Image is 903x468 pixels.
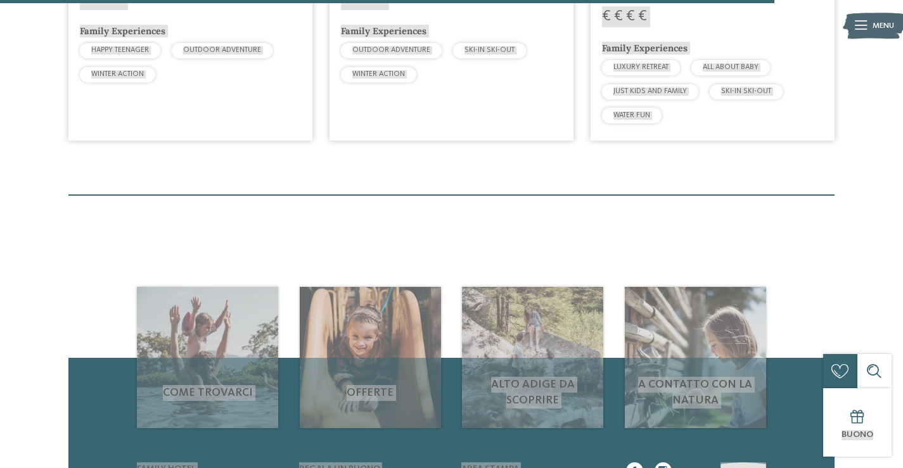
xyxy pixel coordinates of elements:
[602,42,688,54] span: Family Experiences
[602,9,611,24] span: €
[183,46,261,54] span: OUTDOOR ADVENTURE
[842,430,873,439] span: Buono
[91,46,149,54] span: HAPPY TEENAGER
[473,377,592,408] span: Alto Adige da scoprire
[311,385,430,401] span: Offerte
[823,388,892,457] a: Buono
[625,287,766,428] img: Cercate un hotel per famiglie? Qui troverete solo i migliori!
[462,287,603,428] img: Cercate un hotel per famiglie? Qui troverete solo i migliori!
[636,377,755,408] span: A contatto con la natura
[614,9,623,24] span: €
[80,25,165,37] span: Family Experiences
[352,70,405,78] span: WINTER ACTION
[625,287,766,428] a: Cercate un hotel per famiglie? Qui troverete solo i migliori! A contatto con la natura
[703,63,759,71] span: ALL ABOUT BABY
[300,287,441,428] img: Cercate un hotel per famiglie? Qui troverete solo i migliori!
[613,111,650,119] span: WATER FUN
[638,9,647,24] span: €
[341,25,426,37] span: Family Experiences
[721,87,771,95] span: SKI-IN SKI-OUT
[462,287,603,428] a: Cercate un hotel per famiglie? Qui troverete solo i migliori! Alto Adige da scoprire
[464,46,515,54] span: SKI-IN SKI-OUT
[626,9,635,24] span: €
[613,63,669,71] span: LUXURY RETREAT
[613,87,687,95] span: JUST KIDS AND FAMILY
[137,287,278,428] img: Cercate un hotel per famiglie? Qui troverete solo i migliori!
[137,287,278,428] a: Cercate un hotel per famiglie? Qui troverete solo i migliori! Come trovarci
[148,385,267,401] span: Come trovarci
[352,46,430,54] span: OUTDOOR ADVENTURE
[300,287,441,428] a: Cercate un hotel per famiglie? Qui troverete solo i migliori! Offerte
[91,70,144,78] span: WINTER ACTION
